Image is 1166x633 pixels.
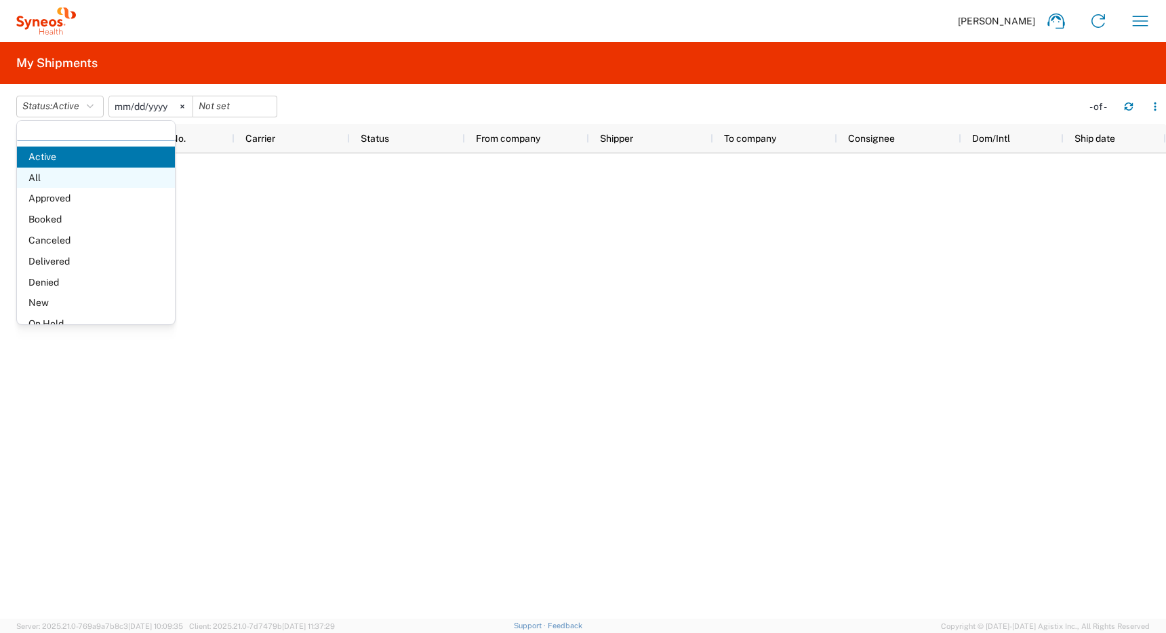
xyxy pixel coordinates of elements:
span: On Hold [17,313,175,334]
span: Status [361,133,389,144]
input: Not set [193,96,277,117]
span: Canceled [17,230,175,251]
span: Client: 2025.21.0-7d7479b [189,622,335,630]
span: To company [724,133,776,144]
div: - of - [1089,100,1113,113]
span: Dom/Intl [972,133,1010,144]
span: Copyright © [DATE]-[DATE] Agistix Inc., All Rights Reserved [941,620,1150,632]
span: [PERSON_NAME] [958,15,1035,27]
span: Booked [17,209,175,230]
span: Delivered [17,251,175,272]
button: Status:Active [16,96,104,117]
span: Server: 2025.21.0-769a9a7b8c3 [16,622,183,630]
span: Approved [17,188,175,209]
a: Support [514,621,548,630]
span: Shipper [600,133,633,144]
span: Carrier [245,133,275,144]
span: New [17,292,175,313]
h2: My Shipments [16,55,98,71]
span: Ship date [1074,133,1115,144]
span: Consignee [848,133,895,144]
input: Not set [109,96,193,117]
span: From company [476,133,540,144]
span: [DATE] 10:09:35 [128,622,183,630]
span: Denied [17,272,175,293]
span: Active [17,147,175,168]
a: Feedback [548,621,582,630]
span: All [17,168,175,189]
span: Active [52,100,79,111]
span: [DATE] 11:37:29 [282,622,335,630]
